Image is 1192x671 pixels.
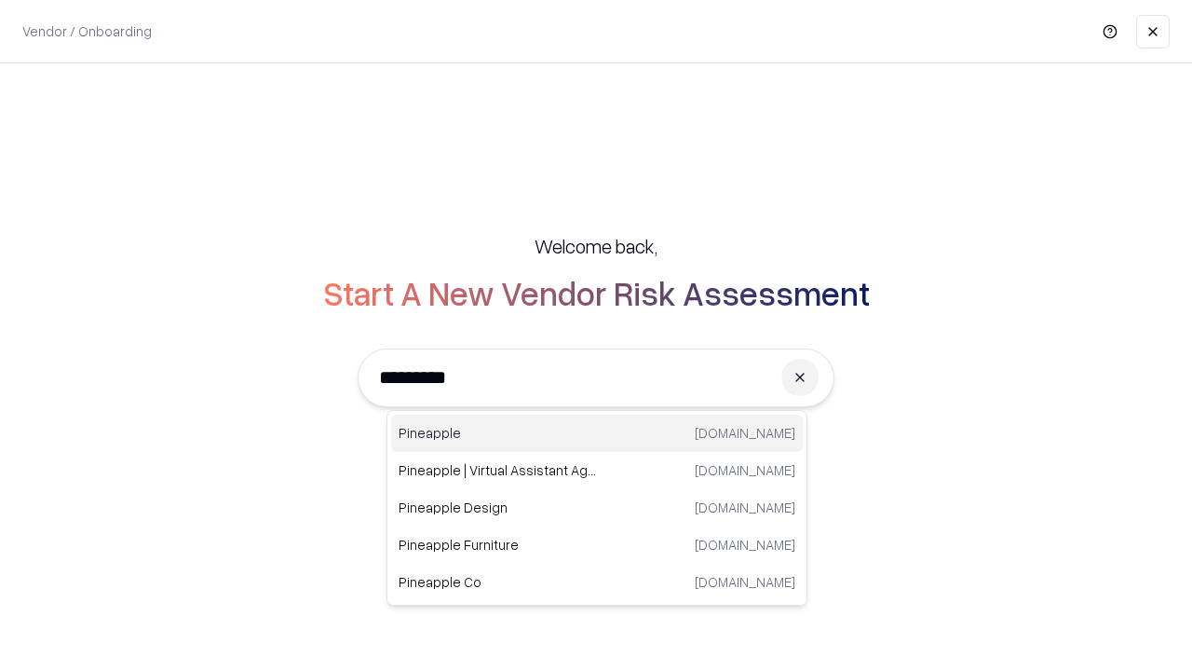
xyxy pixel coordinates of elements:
p: [DOMAIN_NAME] [695,572,795,592]
div: Suggestions [386,410,807,606]
p: Pineapple | Virtual Assistant Agency [399,460,597,480]
p: Pineapple Co [399,572,597,592]
h2: Start A New Vendor Risk Assessment [323,274,870,311]
h5: Welcome back, [535,233,657,259]
p: Pineapple Design [399,498,597,517]
p: [DOMAIN_NAME] [695,423,795,443]
p: Vendor / Onboarding [22,21,152,41]
p: [DOMAIN_NAME] [695,535,795,555]
p: [DOMAIN_NAME] [695,498,795,517]
p: [DOMAIN_NAME] [695,460,795,480]
p: Pineapple [399,423,597,443]
p: Pineapple Furniture [399,535,597,555]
